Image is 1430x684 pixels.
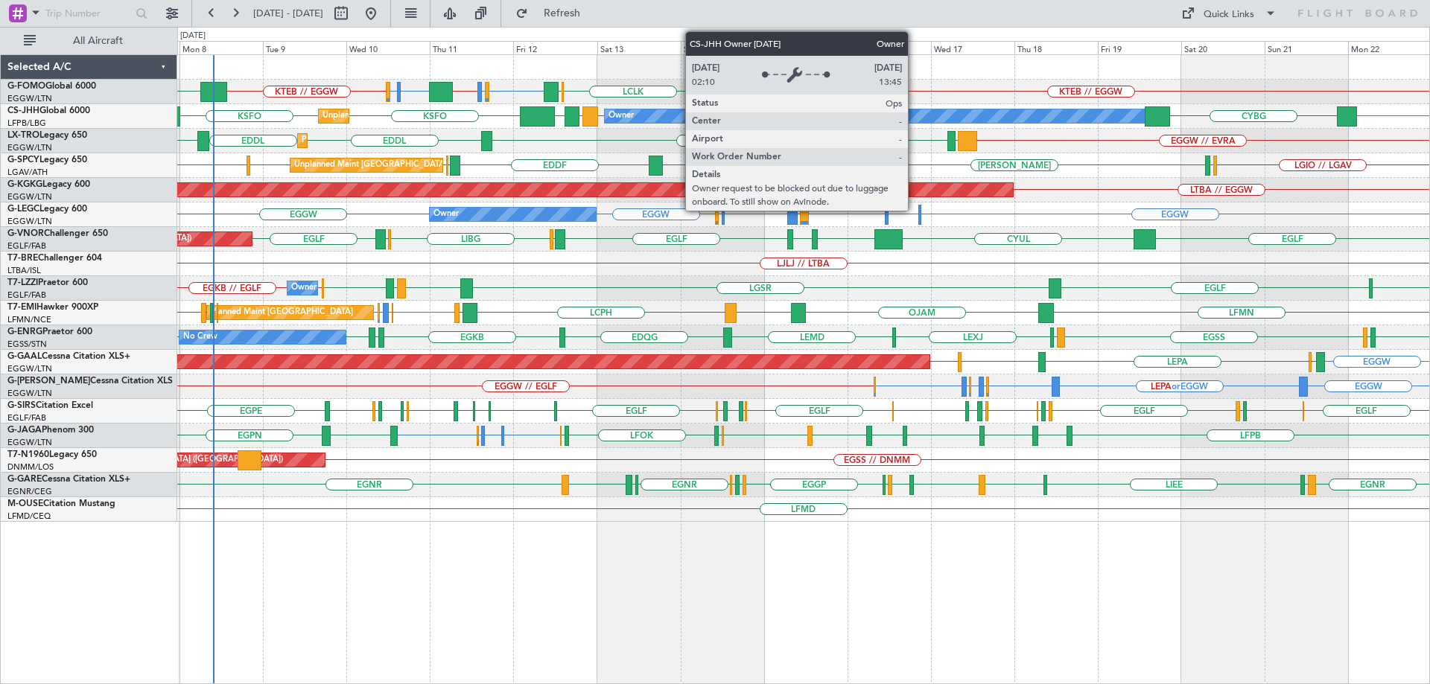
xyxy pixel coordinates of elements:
[681,41,764,54] div: Sun 14
[433,203,459,226] div: Owner
[7,511,51,522] a: LFMD/CEQ
[7,131,87,140] a: LX-TROLegacy 650
[7,437,52,448] a: EGGW/LTN
[7,339,47,350] a: EGSS/STN
[7,426,42,435] span: G-JAGA
[7,82,96,91] a: G-FOMOGlobal 6000
[7,240,46,252] a: EGLF/FAB
[7,363,52,374] a: EGGW/LTN
[7,303,36,312] span: T7-EMI
[7,229,108,238] a: G-VNORChallenger 650
[7,290,46,301] a: EGLF/FAB
[7,131,39,140] span: LX-TRO
[302,130,399,152] div: Planned Maint Dusseldorf
[1181,41,1265,54] div: Sat 20
[211,301,353,324] div: Planned Maint [GEOGRAPHIC_DATA]
[7,377,173,386] a: G-[PERSON_NAME]Cessna Citation XLS
[848,41,931,54] div: Tue 16
[7,156,87,164] a: G-SPCYLegacy 650
[764,41,848,54] div: Mon 15
[509,1,598,25] button: Refresh
[7,388,52,399] a: EGGW/LTN
[7,191,52,202] a: EGGW/LTN
[7,106,90,115] a: CS-JHHGlobal 6000
[7,118,46,129] a: LFPB/LBG
[346,41,430,54] div: Wed 10
[1098,41,1181,54] div: Fri 19
[7,254,38,263] span: T7-BRE
[7,229,44,238] span: G-VNOR
[39,36,157,46] span: All Aircraft
[7,278,88,287] a: T7-LZZIPraetor 600
[179,41,263,54] div: Mon 8
[291,277,317,299] div: Owner
[1204,7,1254,22] div: Quick Links
[7,205,87,214] a: G-LEGCLegacy 600
[7,278,38,287] span: T7-LZZI
[608,105,634,127] div: Owner
[294,154,536,176] div: Unplanned Maint [GEOGRAPHIC_DATA] ([PERSON_NAME] Intl)
[7,216,52,227] a: EGGW/LTN
[7,327,92,336] a: G-ENRGPraetor 600
[7,499,115,508] a: M-OUSECitation Mustang
[531,8,594,19] span: Refresh
[7,412,46,423] a: EGLF/FAB
[1014,41,1098,54] div: Thu 18
[7,314,51,325] a: LFMN/NCE
[7,450,49,459] span: T7-N1960
[180,30,206,42] div: [DATE]
[7,499,43,508] span: M-OUSE
[7,180,90,189] a: G-KGKGLegacy 600
[7,450,97,459] a: T7-N1960Legacy 650
[1265,41,1348,54] div: Sun 21
[7,265,41,276] a: LTBA/ISL
[597,41,681,54] div: Sat 13
[45,2,131,25] input: Trip Number
[253,7,323,20] span: [DATE] - [DATE]
[931,41,1014,54] div: Wed 17
[7,205,39,214] span: G-LEGC
[7,167,48,178] a: LGAV/ATH
[7,303,98,312] a: T7-EMIHawker 900XP
[7,142,52,153] a: EGGW/LTN
[7,486,52,497] a: EGNR/CEG
[7,254,102,263] a: T7-BREChallenger 604
[7,401,93,410] a: G-SIRSCitation Excel
[513,41,597,54] div: Fri 12
[7,475,42,484] span: G-GARE
[7,377,90,386] span: G-[PERSON_NAME]
[7,401,36,410] span: G-SIRS
[7,461,54,473] a: DNMM/LOS
[7,327,42,336] span: G-ENRG
[16,29,162,53] button: All Aircraft
[263,41,346,54] div: Tue 9
[7,352,130,361] a: G-GAALCessna Citation XLS+
[183,326,217,348] div: No Crew
[7,156,39,164] span: G-SPCY
[430,41,513,54] div: Thu 11
[7,106,39,115] span: CS-JHH
[7,93,52,104] a: EGGW/LTN
[7,180,42,189] span: G-KGKG
[1174,1,1284,25] button: Quick Links
[7,426,94,435] a: G-JAGAPhenom 300
[322,105,582,127] div: Unplanned Maint [GEOGRAPHIC_DATA] ([GEOGRAPHIC_DATA] Intl)
[7,475,130,484] a: G-GARECessna Citation XLS+
[7,352,42,361] span: G-GAAL
[7,82,45,91] span: G-FOMO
